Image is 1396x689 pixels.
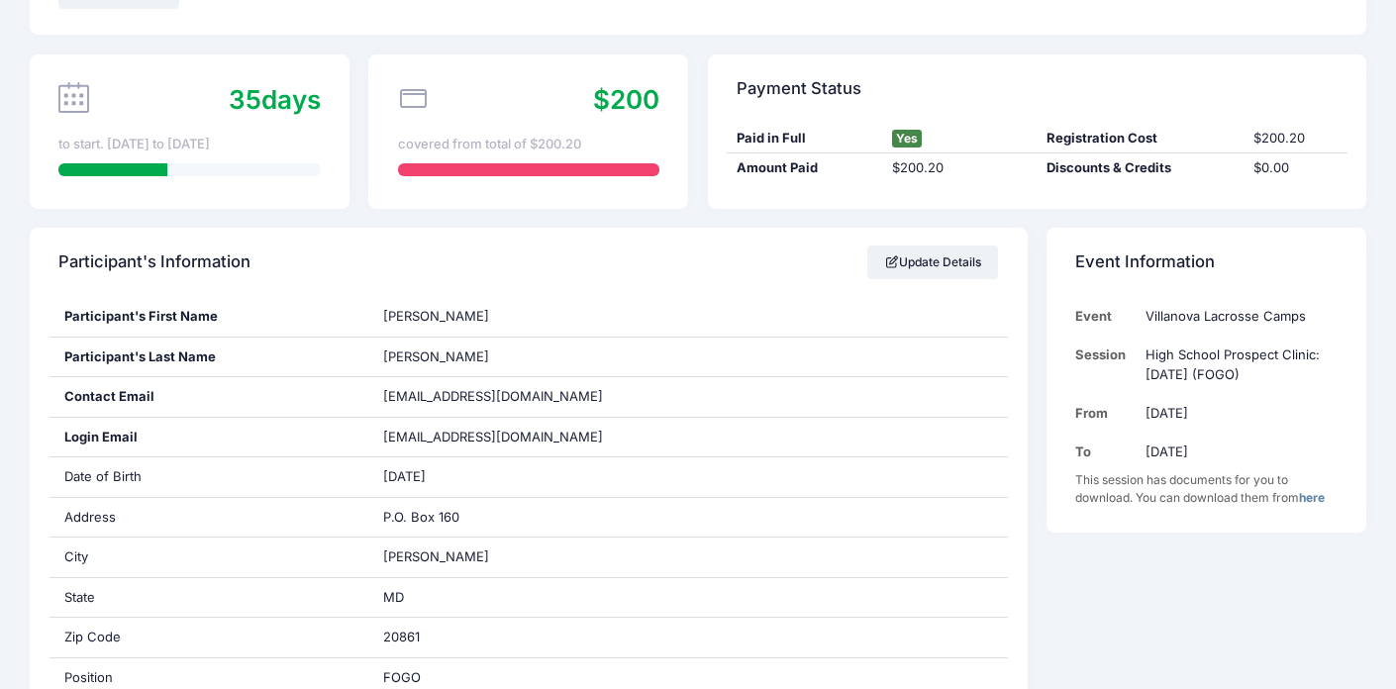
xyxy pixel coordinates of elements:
[1075,394,1136,433] td: From
[1136,297,1338,336] td: Villanova Lacrosse Camps
[1136,336,1338,394] td: High School Prospect Clinic: [DATE] (FOGO)
[1244,158,1346,178] div: $0.00
[1037,158,1244,178] div: Discounts & Credits
[50,418,369,457] div: Login Email
[1299,490,1325,505] a: here
[398,135,659,154] div: covered from total of $200.20
[50,498,369,538] div: Address
[882,158,1038,178] div: $200.20
[1075,433,1136,471] td: To
[58,235,250,291] h4: Participant's Information
[1075,471,1337,507] div: This session has documents for you to download. You can download them from
[383,589,404,605] span: MD
[383,428,631,447] span: [EMAIL_ADDRESS][DOMAIN_NAME]
[50,618,369,657] div: Zip Code
[50,377,369,417] div: Contact Email
[50,338,369,377] div: Participant's Last Name
[58,135,320,154] div: to start. [DATE] to [DATE]
[1244,129,1346,148] div: $200.20
[229,84,261,115] span: 35
[593,84,659,115] span: $200
[1136,433,1338,471] td: [DATE]
[1136,394,1338,433] td: [DATE]
[50,578,369,618] div: State
[383,548,489,564] span: [PERSON_NAME]
[383,308,489,324] span: [PERSON_NAME]
[737,60,861,117] h4: Payment Status
[383,388,603,404] span: [EMAIL_ADDRESS][DOMAIN_NAME]
[50,538,369,577] div: City
[50,297,369,337] div: Participant's First Name
[50,457,369,497] div: Date of Birth
[383,468,426,484] span: [DATE]
[727,129,882,148] div: Paid in Full
[1075,297,1136,336] td: Event
[727,158,882,178] div: Amount Paid
[1037,129,1244,148] div: Registration Cost
[1075,235,1215,291] h4: Event Information
[383,509,459,525] span: P.O. Box 160
[383,348,489,364] span: [PERSON_NAME]
[383,629,420,644] span: 20861
[1075,336,1136,394] td: Session
[383,669,421,685] span: FOGO
[229,80,321,119] div: days
[867,246,999,279] a: Update Details
[892,130,922,148] span: Yes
